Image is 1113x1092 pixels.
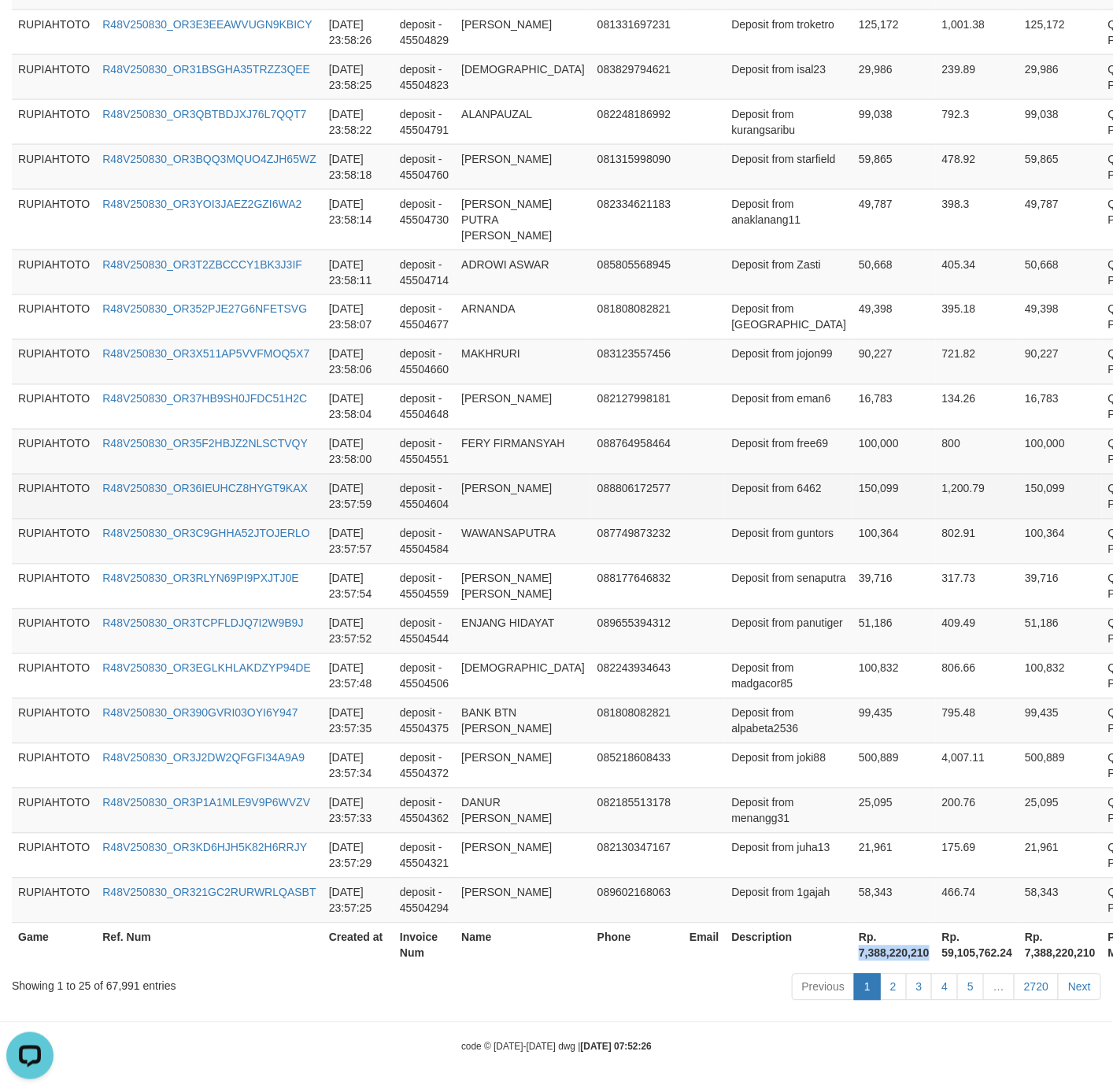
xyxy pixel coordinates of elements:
[725,878,852,923] td: Deposit from 1gajah
[936,564,1019,609] td: 317.73
[852,474,936,519] td: 150,099
[1019,474,1102,519] td: 150,099
[394,923,455,968] th: Invoice Num
[323,788,394,833] td: [DATE] 23:57:33
[957,974,984,1001] a: 5
[591,189,683,250] td: 082334621183
[1019,743,1102,788] td: 500,889
[852,429,936,474] td: 100,000
[936,923,1019,968] th: Rp. 59,105,762.24
[394,384,455,429] td: deposit - 45504648
[725,564,852,609] td: Deposit from senaputra
[102,887,316,899] a: R48V250830_OR321GC2RURWRLQASBT
[102,18,312,31] a: R48V250830_OR3E3EEAWVUGN9KBICY
[591,564,683,609] td: 088177646832
[12,564,96,609] td: RUPIAHTOTO
[323,429,394,474] td: [DATE] 23:58:00
[394,653,455,698] td: deposit - 45504506
[936,294,1019,339] td: 395.18
[394,519,455,564] td: deposit - 45504584
[394,878,455,923] td: deposit - 45504294
[1019,54,1102,99] td: 29,986
[394,189,455,250] td: deposit - 45504730
[461,1042,652,1053] small: code © [DATE]-[DATE] dwg |
[455,609,591,653] td: ENJANG HIDAYAT
[591,294,683,339] td: 081808082821
[102,108,306,120] a: R48V250830_OR3QBTBDJXJ76L7QQT7
[12,294,96,339] td: RUPIAHTOTO
[12,54,96,99] td: RUPIAHTOTO
[725,653,852,698] td: Deposit from madgacor85
[936,519,1019,564] td: 802.91
[323,339,394,384] td: [DATE] 23:58:06
[591,384,683,429] td: 082127998181
[591,429,683,474] td: 088764958464
[455,564,591,609] td: [PERSON_NAME] [PERSON_NAME]
[936,609,1019,653] td: 409.49
[591,698,683,743] td: 081808082821
[455,54,591,99] td: [DEMOGRAPHIC_DATA]
[936,653,1019,698] td: 806.66
[455,653,591,698] td: [DEMOGRAPHIC_DATA]
[394,54,455,99] td: deposit - 45504823
[394,99,455,144] td: deposit - 45504791
[936,743,1019,788] td: 4,007.11
[852,339,936,384] td: 90,227
[12,972,452,994] div: Showing 1 to 25 of 67,991 entries
[591,54,683,99] td: 083829794621
[12,9,96,54] td: RUPIAHTOTO
[1019,189,1102,250] td: 49,787
[725,743,852,788] td: Deposit from joki88
[394,833,455,878] td: deposit - 45504321
[1014,974,1059,1001] a: 2720
[455,788,591,833] td: DANUR [PERSON_NAME]
[455,833,591,878] td: [PERSON_NAME]
[936,9,1019,54] td: 1,001.38
[12,923,96,968] th: Game
[102,198,301,210] a: R48V250830_OR3YOI3JAEZ2GZI6WA2
[394,250,455,294] td: deposit - 45504714
[936,788,1019,833] td: 200.76
[936,474,1019,519] td: 1,200.79
[102,258,302,271] a: R48V250830_OR3T2ZBCCCY1BK3J3IF
[455,878,591,923] td: [PERSON_NAME]
[591,339,683,384] td: 083123557456
[852,878,936,923] td: 58,343
[323,653,394,698] td: [DATE] 23:57:48
[323,474,394,519] td: [DATE] 23:57:59
[725,833,852,878] td: Deposit from juha13
[1019,99,1102,144] td: 99,038
[323,250,394,294] td: [DATE] 23:58:11
[1019,144,1102,189] td: 59,865
[12,384,96,429] td: RUPIAHTOTO
[455,474,591,519] td: [PERSON_NAME]
[725,788,852,833] td: Deposit from menangg31
[1019,429,1102,474] td: 100,000
[323,54,394,99] td: [DATE] 23:58:25
[852,189,936,250] td: 49,787
[852,923,936,968] th: Rp. 7,388,220,210
[323,564,394,609] td: [DATE] 23:57:54
[683,923,725,968] th: Email
[852,519,936,564] td: 100,364
[852,788,936,833] td: 25,095
[96,923,323,968] th: Ref. Num
[852,54,936,99] td: 29,986
[931,974,958,1001] a: 4
[455,429,591,474] td: FERY FIRMANSYAH
[936,429,1019,474] td: 800
[455,9,591,54] td: [PERSON_NAME]
[323,9,394,54] td: [DATE] 23:58:26
[852,9,936,54] td: 125,172
[852,698,936,743] td: 99,435
[852,833,936,878] td: 21,961
[936,189,1019,250] td: 398.3
[394,339,455,384] td: deposit - 45504660
[455,743,591,788] td: [PERSON_NAME]
[323,294,394,339] td: [DATE] 23:58:07
[394,743,455,788] td: deposit - 45504372
[455,250,591,294] td: ADROWI ASWAR
[725,429,852,474] td: Deposit from free69
[102,348,309,361] a: R48V250830_OR3X511AP5VVFMOQ5X7
[323,923,394,968] th: Created at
